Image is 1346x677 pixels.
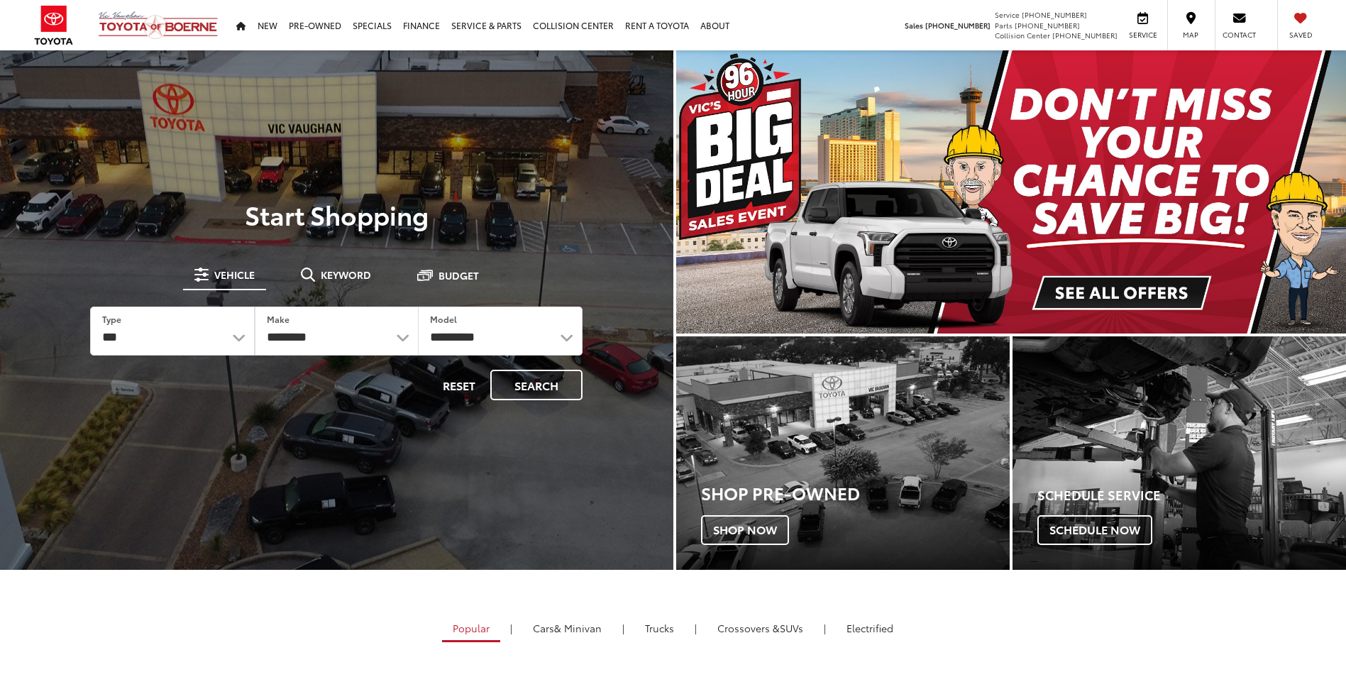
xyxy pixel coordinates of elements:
a: Popular [442,616,500,642]
span: Budget [438,270,479,280]
span: Service [995,9,1020,20]
li: | [507,621,516,635]
h4: Schedule Service [1037,488,1346,502]
div: Toyota [676,336,1010,570]
span: Saved [1285,30,1316,40]
span: Contact [1223,30,1256,40]
p: Start Shopping [60,200,614,229]
span: Map [1175,30,1206,40]
span: [PHONE_NUMBER] [1052,30,1118,40]
span: Parts [995,20,1013,31]
label: Model [430,313,457,325]
span: Keyword [321,270,371,280]
img: Vic Vaughan Toyota of Boerne [98,11,219,40]
span: & Minivan [554,621,602,635]
span: Schedule Now [1037,515,1152,545]
a: SUVs [707,616,814,640]
label: Type [102,313,121,325]
div: Toyota [1013,336,1346,570]
span: Vehicle [214,270,255,280]
button: Reset [431,370,487,400]
span: Collision Center [995,30,1050,40]
span: Service [1127,30,1159,40]
label: Make [267,313,289,325]
span: [PHONE_NUMBER] [925,20,991,31]
span: Sales [905,20,923,31]
a: Trucks [634,616,685,640]
li: | [619,621,628,635]
a: Shop Pre-Owned Shop Now [676,336,1010,570]
span: Shop Now [701,515,789,545]
span: Crossovers & [717,621,780,635]
span: [PHONE_NUMBER] [1022,9,1087,20]
a: Cars [522,616,612,640]
span: [PHONE_NUMBER] [1015,20,1080,31]
a: Electrified [836,616,904,640]
h3: Shop Pre-Owned [701,483,1010,502]
a: Schedule Service Schedule Now [1013,336,1346,570]
button: Search [490,370,583,400]
li: | [820,621,829,635]
li: | [691,621,700,635]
